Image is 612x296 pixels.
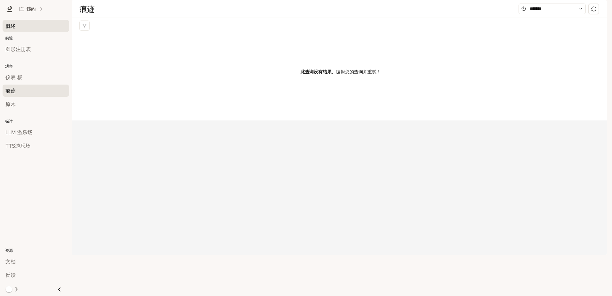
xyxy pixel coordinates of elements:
[79,3,94,15] h1: 痕迹
[301,68,381,75] span: 编辑您的查询并重试！
[591,6,596,12] span: 同步
[27,6,36,12] p: 违约
[17,3,45,15] button: 所有工作区
[301,69,336,74] span: 此查询没有结果。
